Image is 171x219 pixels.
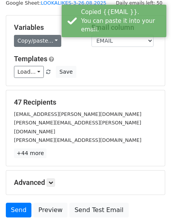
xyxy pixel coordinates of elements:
[14,66,44,78] a: Load...
[6,203,31,217] a: Send
[33,203,67,217] a: Preview
[14,120,141,135] small: [PERSON_NAME][EMAIL_ADDRESS][PERSON_NAME][DOMAIN_NAME]
[14,35,61,47] a: Copy/paste...
[81,8,163,34] div: Copied {{EMAIL }}. You can paste it into your email.
[14,23,80,32] h5: Variables
[14,111,142,117] small: [EMAIL_ADDRESS][PERSON_NAME][DOMAIN_NAME]
[14,148,47,158] a: +44 more
[14,55,47,63] a: Templates
[56,66,76,78] button: Save
[69,203,128,217] a: Send Test Email
[14,98,157,107] h5: 47 Recipients
[14,178,157,187] h5: Advanced
[132,182,171,219] iframe: Chat Widget
[14,137,142,143] small: [PERSON_NAME][EMAIL_ADDRESS][DOMAIN_NAME]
